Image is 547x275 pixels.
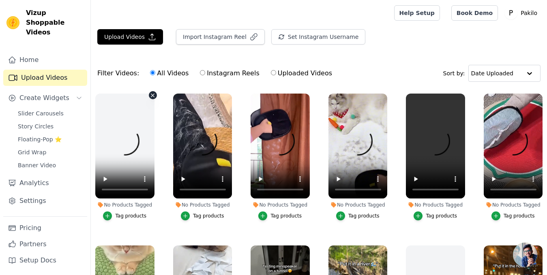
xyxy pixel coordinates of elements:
[103,211,146,220] button: Tag products
[271,29,365,45] button: Set Instagram Username
[199,68,260,79] label: Instagram Reels
[504,213,535,219] div: Tag products
[328,202,388,208] div: No Products Tagged
[18,135,62,143] span: Floating-Pop ⭐
[97,29,163,45] button: Upload Videos
[451,5,498,21] a: Book Demo
[3,220,87,236] a: Pricing
[176,29,265,45] button: Import Instagram Reel
[443,65,541,82] div: Sort by:
[19,93,69,103] span: Create Widgets
[348,213,380,219] div: Tag products
[173,202,232,208] div: No Products Tagged
[336,211,380,220] button: Tag products
[150,68,189,79] label: All Videos
[95,202,154,208] div: No Products Tagged
[13,108,87,119] a: Slider Carousels
[13,147,87,158] a: Grid Wrap
[258,211,302,220] button: Tag products
[251,202,310,208] div: No Products Tagged
[193,213,224,219] div: Tag products
[13,160,87,171] a: Banner Video
[484,202,543,208] div: No Products Tagged
[271,70,276,75] input: Uploaded Videos
[414,211,457,220] button: Tag products
[3,52,87,68] a: Home
[18,122,54,130] span: Story Circles
[270,68,332,79] label: Uploaded Videos
[491,211,535,220] button: Tag products
[426,213,457,219] div: Tag products
[18,148,46,156] span: Grid Wrap
[513,243,537,267] div: Open chat
[26,8,84,37] span: Vizup Shoppable Videos
[3,90,87,106] button: Create Widgets
[3,175,87,191] a: Analytics
[18,109,64,117] span: Slider Carousels
[13,121,87,132] a: Story Circles
[3,70,87,86] a: Upload Videos
[517,6,541,20] p: Pakilo
[18,161,56,169] span: Banner Video
[270,213,302,219] div: Tag products
[406,202,465,208] div: No Products Tagged
[13,134,87,145] a: Floating-Pop ⭐
[504,6,541,20] button: P Pakilo
[3,236,87,252] a: Partners
[6,16,19,29] img: Vizup
[150,70,155,75] input: All Videos
[115,213,146,219] div: Tag products
[181,211,224,220] button: Tag products
[149,91,157,99] button: Video Delete
[97,64,337,83] div: Filter Videos:
[200,70,205,75] input: Instagram Reels
[394,5,440,21] a: Help Setup
[509,9,513,17] text: P
[3,252,87,269] a: Setup Docs
[3,193,87,209] a: Settings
